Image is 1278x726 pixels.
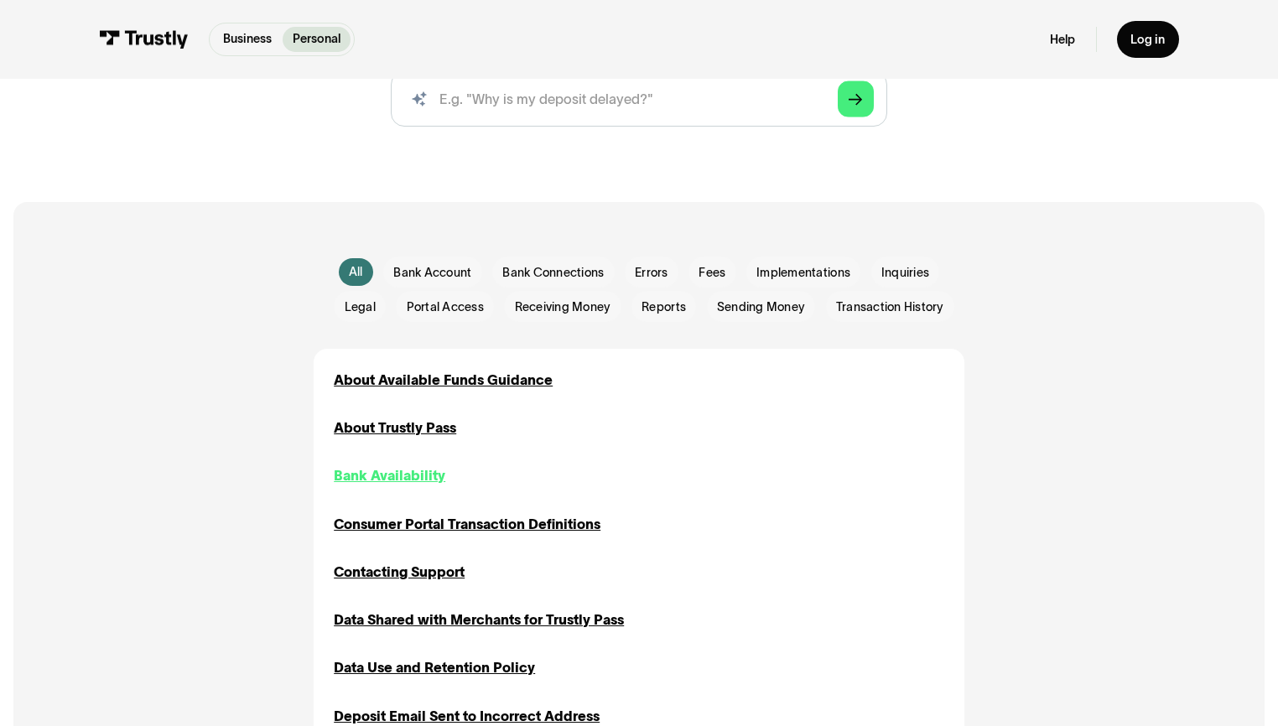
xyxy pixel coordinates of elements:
[334,465,445,486] a: Bank Availability
[1130,32,1165,48] div: Log in
[283,27,351,52] a: Personal
[334,417,456,438] a: About Trustly Pass
[642,298,686,315] span: Reports
[393,264,471,281] span: Bank Account
[334,562,465,583] a: Contacting Support
[339,258,373,286] a: All
[515,298,611,315] span: Receiving Money
[349,263,363,280] div: All
[836,298,944,315] span: Transaction History
[334,514,600,535] a: Consumer Portal Transaction Definitions
[293,30,340,48] p: Personal
[334,657,535,678] a: Data Use and Retention Policy
[314,257,965,322] form: Email Form
[213,27,283,52] a: Business
[391,71,888,126] form: Search
[635,264,668,281] span: Errors
[334,370,553,391] a: About Available Funds Guidance
[699,264,725,281] span: Fees
[391,71,888,126] input: search
[99,30,188,49] img: Trustly Logo
[1117,21,1179,57] a: Log in
[1050,32,1075,48] a: Help
[223,30,272,48] p: Business
[881,264,929,281] span: Inquiries
[756,264,850,281] span: Implementations
[334,609,624,630] a: Data Shared with Merchants for Trustly Pass
[407,298,484,315] span: Portal Access
[717,298,805,315] span: Sending Money
[502,264,604,281] span: Bank Connections
[345,298,376,315] span: Legal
